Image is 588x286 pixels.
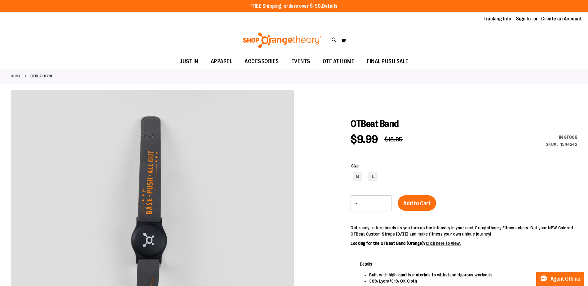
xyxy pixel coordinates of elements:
[403,200,431,207] span: Add to Cart
[367,54,409,68] span: FINAL PUSH SALE
[351,225,577,237] p: Get ready to turn heads as you turn up the intensity in your next Orangetheory Fitness class. Get...
[398,195,436,211] button: Add to Cart
[179,54,198,68] span: JUST IN
[211,54,232,68] span: APPAREL
[536,272,584,286] button: Agent Offline
[322,3,338,9] a: Details
[351,133,378,146] span: $9.99
[353,172,362,181] div: M
[560,141,577,147] div: 1544242
[369,272,571,278] li: Built with high-quality materials to withstand rigorous workouts
[245,54,279,68] span: ACCESSORIES
[242,32,322,48] img: Shop Orangetheory
[291,54,310,68] span: EVENTS
[323,54,355,68] span: OTF AT HOME
[11,73,21,79] a: Home
[426,241,461,246] a: Click here to view.
[285,54,316,69] a: EVENTS
[351,163,359,168] span: Size
[483,15,511,22] a: Tracking Info
[250,3,338,10] p: FREE Shipping, orders over $150.
[351,241,461,246] b: Looking for the OTBeat Band (Orange)?
[550,276,580,282] span: Agent Offline
[541,15,582,22] a: Create an Account
[205,54,239,69] a: APPAREL
[351,196,362,211] button: Decrease product quantity
[516,15,531,22] a: Sign In
[384,136,403,143] span: $18.95
[173,54,205,69] a: JUST IN
[546,142,558,147] strong: SKU
[379,196,391,211] button: Increase product quantity
[30,73,54,79] strong: OTBeat Band
[351,119,399,129] span: OTBeat Band
[316,54,361,69] a: OTF AT HOME
[362,196,379,211] input: Product quantity
[368,172,378,181] div: L
[546,134,577,140] div: Availability
[360,54,415,69] a: FINAL PUSH SALE
[369,278,571,284] li: 38% Lycra/31% OK Cloth
[351,256,382,272] span: Details
[238,54,285,68] a: ACCESSORIES
[546,134,577,140] div: In stock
